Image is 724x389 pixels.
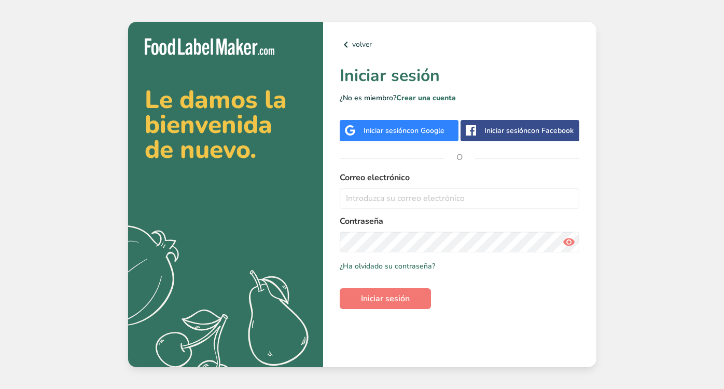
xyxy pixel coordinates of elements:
[444,142,475,173] span: O
[361,292,410,305] span: Iniciar sesión
[340,188,580,209] input: Introduzca su correo electrónico
[145,38,274,56] img: Food Label Maker
[364,125,444,136] div: Iniciar sesión
[340,171,580,184] label: Correo electrónico
[340,261,435,272] a: ¿Ha olvidado su contraseña?
[340,92,580,103] p: ¿No es miembro?
[484,125,574,136] div: Iniciar sesión
[340,215,580,227] label: Contraseña
[145,87,307,162] h2: Le damos la bienvenida de nuevo.
[340,38,580,51] a: volver
[527,126,574,136] span: con Facebook
[340,63,580,88] h1: Iniciar sesión
[396,93,456,103] a: Crear una cuenta
[407,126,444,136] span: con Google
[340,288,431,309] button: Iniciar sesión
